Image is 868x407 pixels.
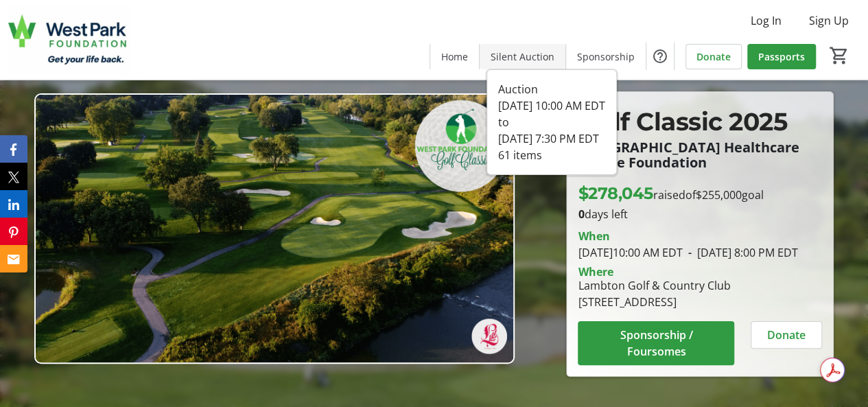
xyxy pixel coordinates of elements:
img: Campaign CTA Media Photo [34,93,515,364]
a: Sponsorship [566,44,646,69]
button: Donate [751,321,822,349]
span: Silent Auction [491,49,554,64]
div: Auction [498,81,605,97]
div: [STREET_ADDRESS] [578,294,730,310]
p: days left [578,206,822,222]
a: Silent Auction [480,44,565,69]
span: $255,000 [695,187,741,202]
span: Donate [767,327,806,343]
div: Lambton Golf & Country Club [578,277,730,294]
span: 0 [578,207,584,222]
a: Passports [747,44,816,69]
p: raised of goal [578,181,763,206]
span: Home [441,49,468,64]
p: [GEOGRAPHIC_DATA] Healthcare Centre Foundation [578,140,822,170]
button: Sign Up [798,10,860,32]
span: Sponsorship [577,49,635,64]
span: Sponsorship / Foursomes [594,327,718,360]
span: Passports [758,49,805,64]
div: 61 items [498,147,605,163]
p: Golf Classic 2025 [578,103,822,140]
span: [DATE] 10:00 AM EDT [578,245,682,260]
a: Home [430,44,479,69]
span: $278,045 [578,183,653,203]
button: Help [646,43,674,70]
div: to [498,114,605,130]
button: Log In [740,10,793,32]
a: Donate [685,44,742,69]
span: Sign Up [809,12,849,29]
div: When [578,228,609,244]
span: Donate [696,49,731,64]
div: Where [578,266,613,277]
div: [DATE] 7:30 PM EDT [498,130,605,147]
span: - [682,245,696,260]
img: West Park Healthcare Centre Foundation's Logo [8,5,130,74]
span: Log In [751,12,782,29]
button: Cart [827,43,852,68]
span: [DATE] 8:00 PM EDT [682,245,797,260]
div: [DATE] 10:00 AM EDT [498,97,605,114]
button: Sponsorship / Foursomes [578,321,734,365]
